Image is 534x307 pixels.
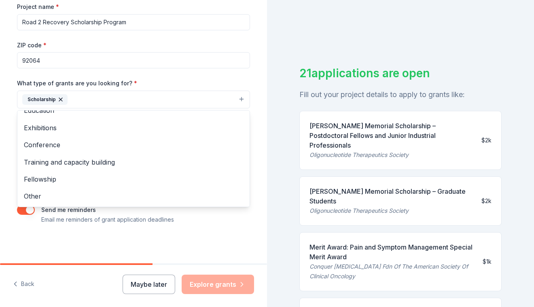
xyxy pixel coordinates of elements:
[24,174,243,184] span: Fellowship
[17,91,250,108] button: Scholarship
[24,123,243,133] span: Exhibitions
[22,94,68,105] div: Scholarship
[24,140,243,150] span: Conference
[24,191,243,201] span: Other
[17,110,250,207] div: Scholarship
[24,105,243,116] span: Education
[24,157,243,167] span: Training and capacity building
